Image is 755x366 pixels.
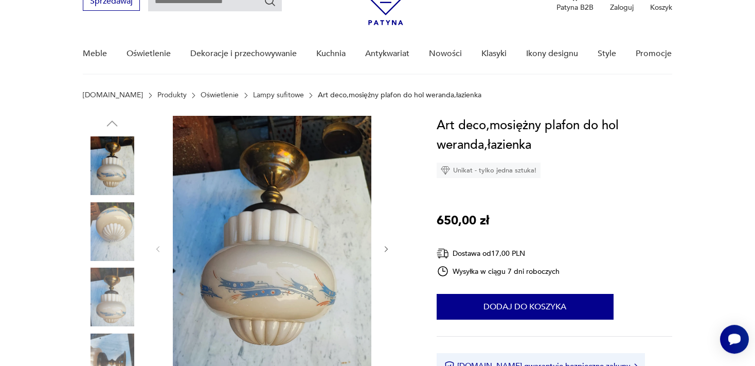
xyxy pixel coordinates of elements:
a: Promocje [636,34,672,74]
a: Oświetlenie [127,34,171,74]
img: Zdjęcie produktu Art deco,mosiężny plafon do hol weranda,łazienka [83,202,141,261]
img: Ikona diamentu [441,166,450,175]
a: Dekoracje i przechowywanie [190,34,297,74]
img: Ikona dostawy [437,247,449,260]
img: Zdjęcie produktu Art deco,mosiężny plafon do hol weranda,łazienka [83,136,141,195]
button: Dodaj do koszyka [437,294,614,320]
a: Style [598,34,616,74]
iframe: Smartsupp widget button [720,325,749,354]
div: Dostawa od 17,00 PLN [437,247,560,260]
a: Kuchnia [316,34,346,74]
a: Oświetlenie [201,91,239,99]
a: Klasyki [481,34,507,74]
a: Ikony designu [526,34,578,74]
img: Zdjęcie produktu Art deco,mosiężny plafon do hol weranda,łazienka [83,268,141,326]
div: Unikat - tylko jedna sztuka! [437,163,541,178]
p: Zaloguj [610,3,634,12]
p: Koszyk [650,3,672,12]
h1: Art deco,mosiężny plafon do hol weranda,łazienka [437,116,672,155]
a: Lampy sufitowe [253,91,304,99]
a: Antykwariat [365,34,409,74]
a: Nowości [429,34,462,74]
p: 650,00 zł [437,211,489,231]
a: Produkty [157,91,187,99]
a: Meble [83,34,107,74]
p: Art deco,mosiężny plafon do hol weranda,łazienka [318,91,481,99]
p: Patyna B2B [556,3,594,12]
div: Wysyłka w ciągu 7 dni roboczych [437,265,560,277]
a: [DOMAIN_NAME] [83,91,143,99]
